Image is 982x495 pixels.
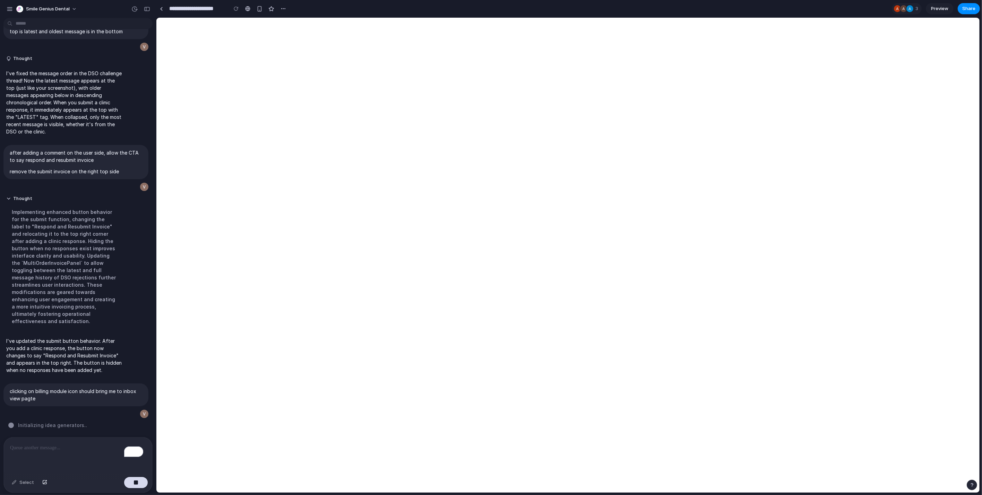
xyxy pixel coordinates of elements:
div: To enrich screen reader interactions, please activate Accessibility in Grammarly extension settings [4,437,152,474]
div: 3 [892,3,922,14]
span: Smile Genius Dental [26,6,70,12]
p: remove the submit invoice on the right top side [10,168,142,175]
span: Initializing idea generators .. [18,422,87,429]
button: Share [958,3,980,14]
span: Preview [931,5,948,12]
p: I've fixed the message order in the DSO challenge thread! Now the latest message appears at the t... [6,70,122,135]
p: I've updated the submit button behavior. After you add a clinic response, the button now changes ... [6,337,122,374]
p: after adding a comment on the user side, allow the CTA to say respond and resubmit invoice [10,149,142,164]
button: Smile Genius Dental [14,3,80,15]
div: Implementing enhanced button behavior for the submit function, changing the label to "Respond and... [6,204,122,329]
iframe: To enrich screen reader interactions, please activate Accessibility in Grammarly extension settings [156,18,980,493]
a: Preview [926,3,954,14]
p: clicking on billing module icon should bring me to inbox view pagte [10,388,142,402]
span: Share [962,5,975,12]
span: 3 [915,5,920,12]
